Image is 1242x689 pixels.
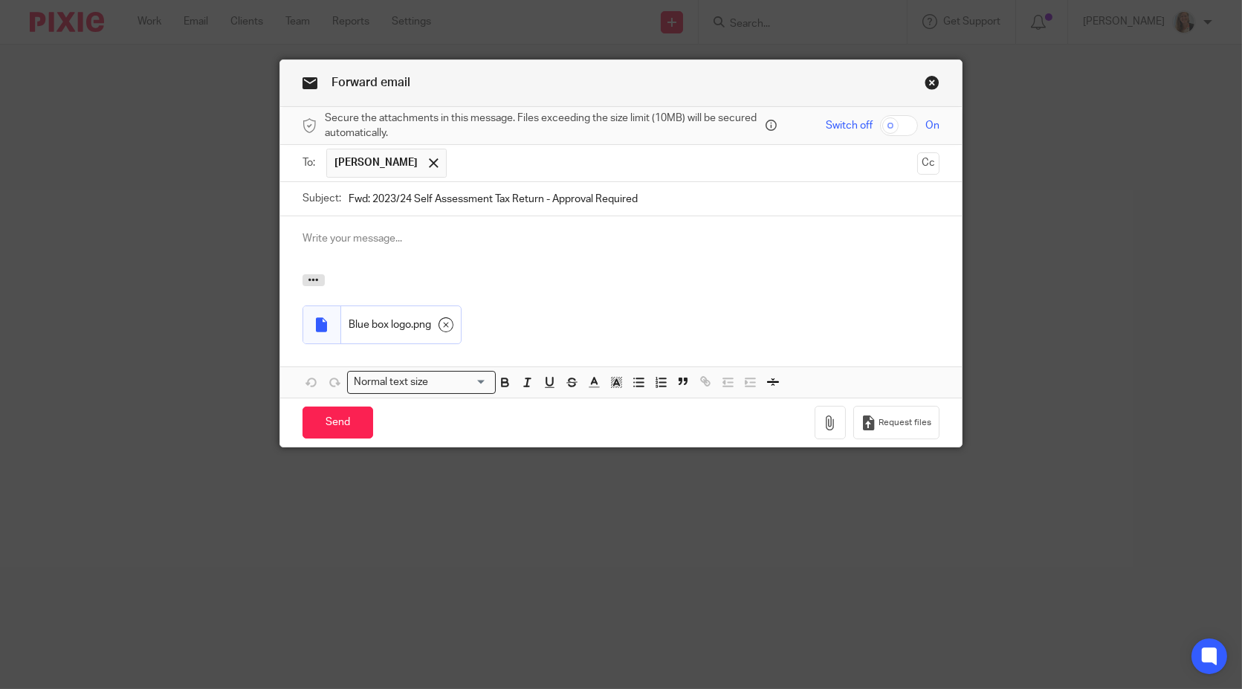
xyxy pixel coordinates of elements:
span: On [925,118,939,133]
span: Secure the attachments in this message. Files exceeding the size limit (10MB) will be secured aut... [325,111,762,141]
button: Cc [917,152,939,175]
span: [PERSON_NAME] [334,155,418,170]
span: Switch off [826,118,873,133]
button: Request files [853,406,939,439]
span: Blue box logo.png [349,317,431,332]
input: Send [303,407,373,439]
span: Request files [879,417,931,429]
label: To: [303,155,319,170]
label: Subject: [303,191,341,206]
span: Forward email [331,77,410,88]
div: Search for option [347,371,496,394]
span: Normal text size [351,375,432,390]
input: Search for option [433,375,487,390]
a: Close this dialog window [925,75,939,95]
